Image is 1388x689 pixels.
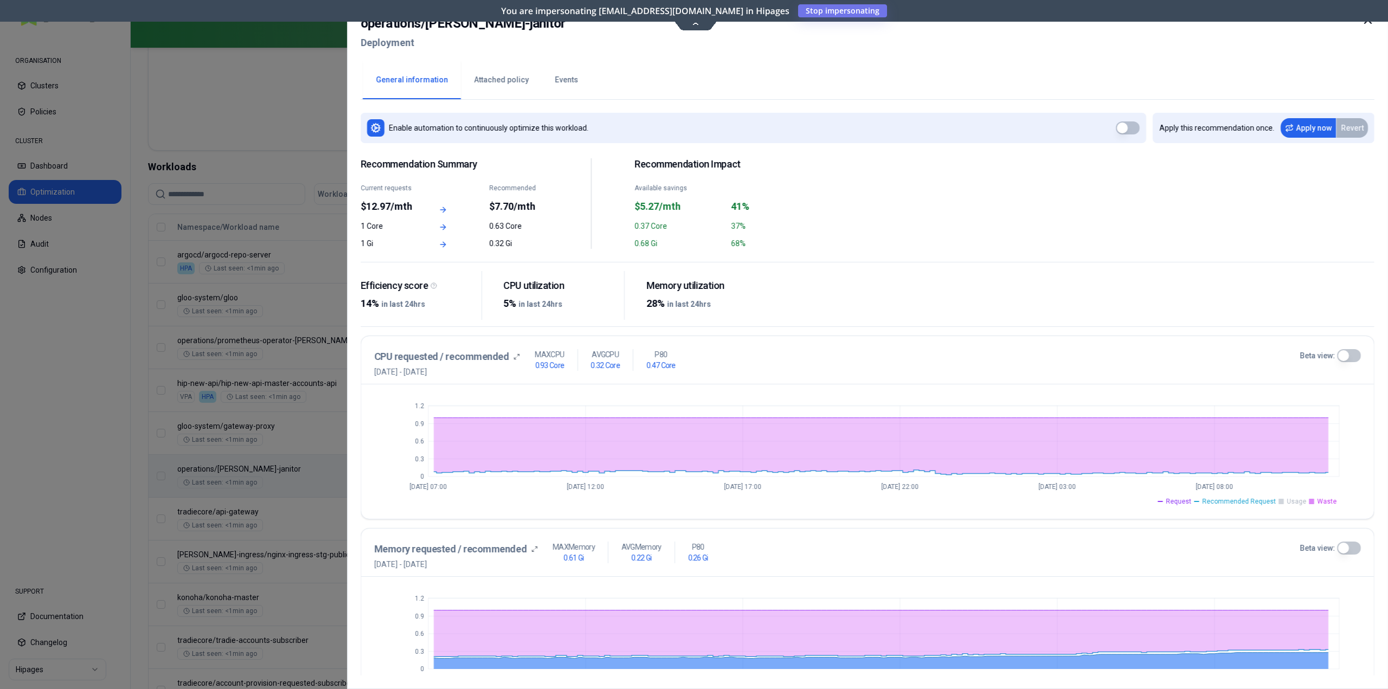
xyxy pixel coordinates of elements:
tspan: [DATE] 03:00 [1039,483,1076,491]
tspan: 0.9 [415,613,424,620]
h1: 0.22 Gi [632,552,652,563]
span: in last 24hrs [381,300,425,308]
div: Current requests [361,184,419,192]
h2: operations / [PERSON_NAME]-janitor [361,14,566,33]
tspan: 1.2 [415,402,424,410]
h2: Deployment [361,33,566,53]
p: Enable automation to continuously optimize this workload. [389,123,588,133]
div: $12.97/mth [361,199,419,214]
h3: Memory requested / recommended [374,542,527,557]
div: 1 Gi [361,238,419,249]
button: Events [542,61,591,99]
span: Recommendation Summary [361,158,548,171]
div: 0.68 Gi [635,238,725,249]
p: MAX Memory [553,542,595,552]
div: 68% [731,238,821,249]
div: Memory utilization [646,280,759,292]
tspan: [DATE] 12:00 [567,675,605,683]
h1: 0.93 Core [535,360,564,371]
h1: 0.26 Gi [688,552,708,563]
div: 0.37 Core [635,221,725,231]
div: 5% [504,296,616,311]
div: 28% [646,296,759,311]
div: Efficiency score [361,280,473,292]
tspan: 1.2 [415,595,424,602]
div: Recommended [490,184,548,192]
div: 14% [361,296,473,311]
p: P80 [655,349,667,360]
tspan: [DATE] 22:00 [882,675,919,683]
h1: 0.32 Core [591,360,620,371]
tspan: 0.3 [415,648,424,655]
div: CPU utilization [504,280,616,292]
tspan: [DATE] 03:00 [1039,675,1076,683]
p: AVG CPU [592,349,619,360]
p: Apply this recommendation once. [1159,123,1274,133]
tspan: [DATE] 08:00 [1196,483,1233,491]
p: AVG Memory [621,542,661,552]
span: [DATE] - [DATE] [374,559,538,570]
span: Request [1166,497,1191,506]
button: General information [363,61,461,99]
h1: 0.47 Core [646,360,676,371]
tspan: 0.9 [415,420,424,428]
p: P80 [692,542,704,552]
tspan: 0 [420,665,424,673]
tspan: [DATE] 17:00 [724,483,762,491]
tspan: [DATE] 12:00 [567,483,605,491]
div: 1 Core [361,221,419,231]
span: in last 24hrs [519,300,563,308]
div: $5.27/mth [635,199,725,214]
tspan: [DATE] 07:00 [410,483,447,491]
div: Available savings [635,184,725,192]
tspan: 0.6 [415,437,424,445]
h1: 0.61 Gi [564,552,584,563]
h3: CPU requested / recommended [374,349,509,364]
tspan: 0 [420,473,424,480]
div: 41% [731,199,821,214]
tspan: [DATE] 22:00 [882,483,919,491]
div: 0.63 Core [490,221,548,231]
span: Usage [1287,497,1306,506]
tspan: [DATE] 17:00 [724,675,762,683]
label: Beta view: [1300,543,1335,553]
tspan: 0.3 [415,455,424,463]
p: MAX CPU [535,349,564,360]
h2: Recommendation Impact [635,158,822,171]
div: 0.32 Gi [490,238,548,249]
div: $7.70/mth [490,199,548,214]
span: in last 24hrs [667,300,711,308]
button: Attached policy [461,61,542,99]
tspan: [DATE] 08:00 [1196,675,1233,683]
span: [DATE] - [DATE] [374,366,520,377]
tspan: [DATE] 07:00 [410,675,447,683]
span: Waste [1317,497,1336,506]
span: Recommended Request [1202,497,1276,506]
div: 37% [731,221,821,231]
button: Apply now [1281,118,1336,138]
label: Beta view: [1300,350,1335,361]
tspan: 0.6 [415,630,424,638]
